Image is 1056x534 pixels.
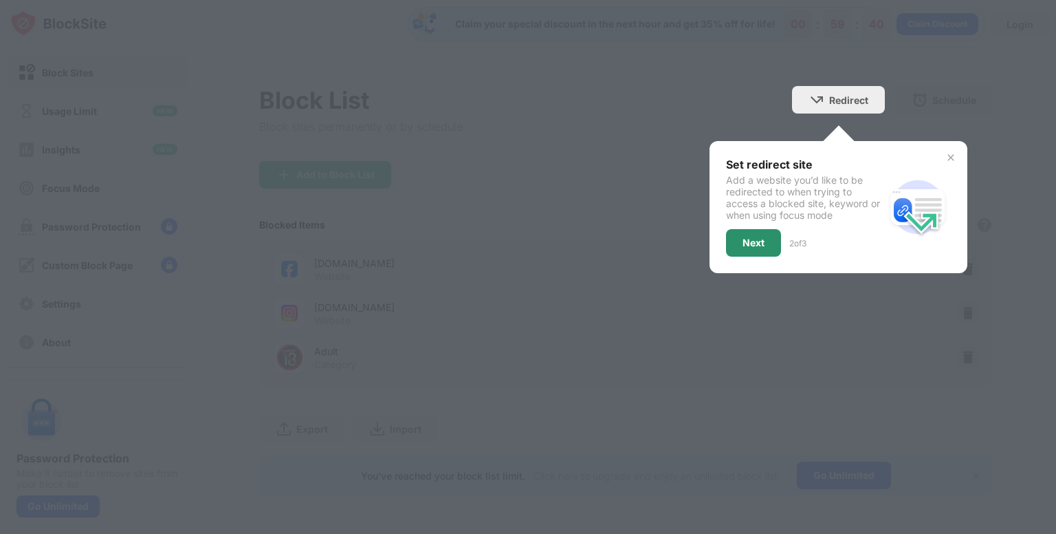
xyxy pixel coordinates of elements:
div: Set redirect site [726,158,885,171]
img: x-button.svg [945,152,956,163]
div: Add a website you’d like to be redirected to when trying to access a blocked site, keyword or whe... [726,174,885,221]
div: Next [742,237,764,248]
div: Redirect [829,94,868,106]
img: redirect.svg [885,174,951,240]
div: 2 of 3 [789,238,806,248]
